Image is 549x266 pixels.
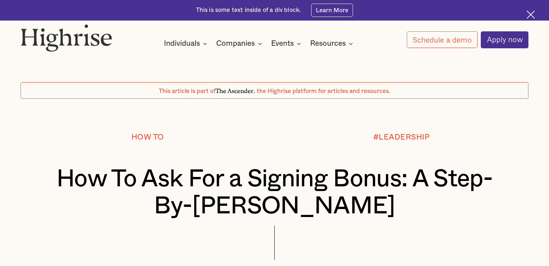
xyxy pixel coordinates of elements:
img: Cross icon [527,10,535,19]
h1: How To Ask For a Signing Bonus: A Step-By-[PERSON_NAME] [42,165,507,219]
a: Schedule a demo [407,31,478,48]
div: Resources [310,39,346,48]
span: The Ascender [215,86,253,93]
div: This is some text inside of a div block. [196,6,301,14]
img: Highrise logo [21,24,112,52]
div: How To [131,133,164,142]
div: Companies [216,39,255,48]
span: This article is part of [159,88,215,94]
a: Learn More [311,4,353,17]
div: Events [271,39,294,48]
div: Individuals [164,39,200,48]
span: , the Highrise platform for articles and resources. [253,88,390,94]
div: #LEADERSHIP [373,133,430,142]
a: Apply now [481,31,528,48]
